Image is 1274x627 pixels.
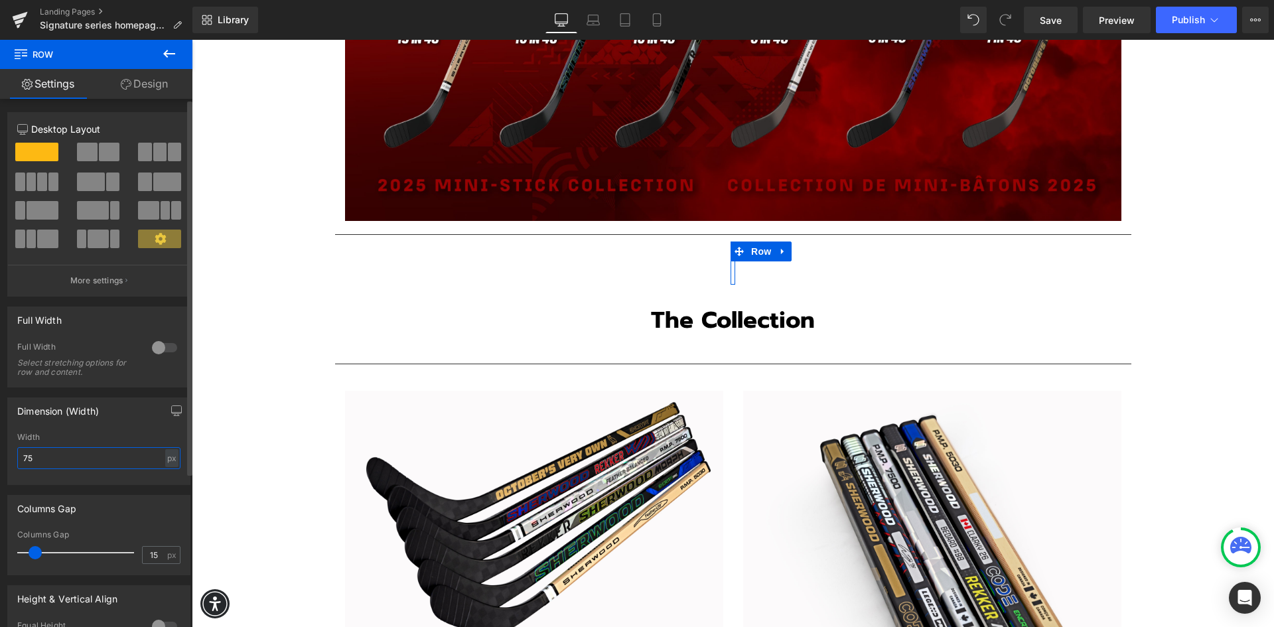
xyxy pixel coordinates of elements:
[165,449,178,467] div: px
[17,447,180,469] input: auto
[9,549,38,579] div: Accessibility Menu
[70,275,123,287] p: More settings
[992,7,1019,33] button: Redo
[1099,13,1135,27] span: Preview
[8,265,190,296] button: More settings
[960,7,987,33] button: Undo
[1040,13,1062,27] span: Save
[577,7,609,33] a: Laptop
[17,398,99,417] div: Dimension (Width)
[1229,582,1261,614] div: Open Intercom Messenger
[545,7,577,33] a: Desktop
[192,7,258,33] a: New Library
[1172,15,1205,25] span: Publish
[40,20,167,31] span: Signature series homepage - EN
[17,358,137,377] div: Select stretching options for row and content.
[153,265,930,297] h2: The Collection
[40,7,192,17] a: Landing Pages
[17,496,76,514] div: Columns Gap
[167,551,178,559] span: px
[17,307,62,326] div: Full Width
[1242,7,1269,33] button: More
[218,14,249,26] span: Library
[1083,7,1151,33] a: Preview
[1156,7,1237,33] button: Publish
[609,7,641,33] a: Tablet
[17,433,180,442] div: Width
[583,202,600,222] a: Expand / Collapse
[13,40,146,69] span: Row
[17,530,180,539] div: Columns Gap
[556,202,583,222] span: Row
[96,69,192,99] a: Design
[641,7,673,33] a: Mobile
[17,586,117,604] div: Height & Vertical Align
[17,122,180,136] p: Desktop Layout
[17,342,139,356] div: Full Width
